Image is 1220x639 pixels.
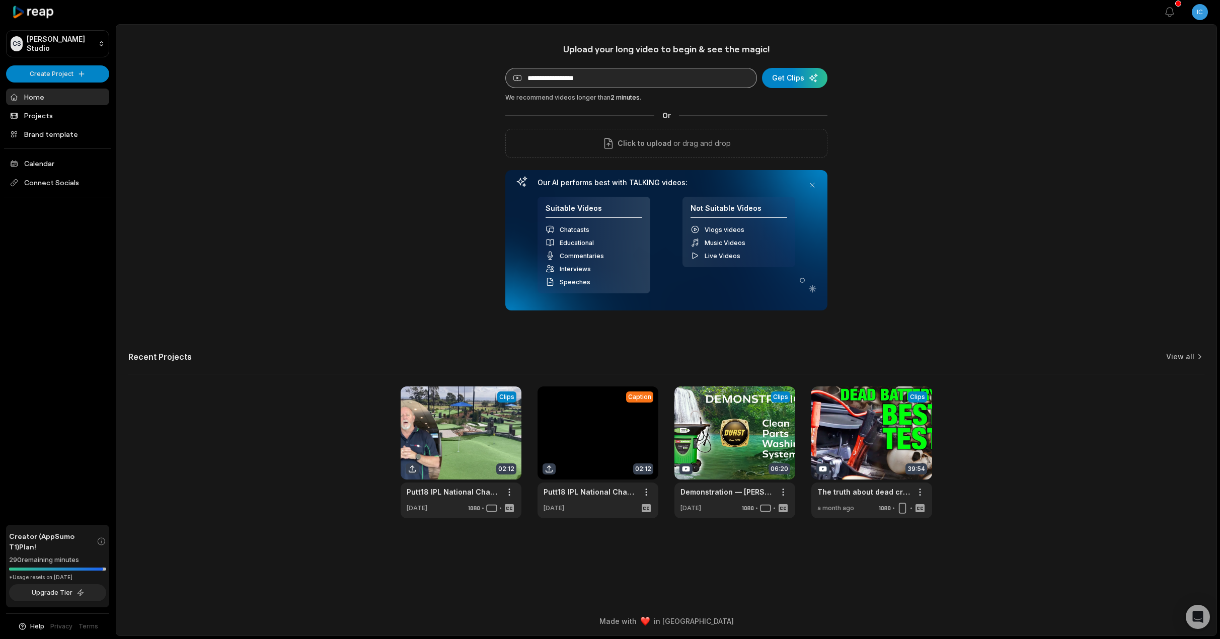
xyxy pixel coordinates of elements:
[27,35,94,53] p: [PERSON_NAME] Studio
[560,252,604,260] span: Commentaries
[546,204,642,218] h4: Suitable Videos
[407,487,499,497] a: Putt18 IPL National Championships
[611,94,640,101] span: 2 minutes
[654,110,679,121] span: Or
[505,93,827,102] div: We recommend videos longer than .
[618,137,671,149] span: Click to upload
[6,155,109,172] a: Calendar
[560,226,589,233] span: Chatcasts
[538,178,795,187] h3: Our AI performs best with TALKING videos:
[9,555,106,565] div: 290 remaining minutes
[18,622,44,631] button: Help
[6,174,109,192] span: Connect Socials
[560,265,591,273] span: Interviews
[6,107,109,124] a: Projects
[1166,352,1194,362] a: View all
[79,622,98,631] a: Terms
[705,252,740,260] span: Live Videos
[1186,605,1210,629] div: Open Intercom Messenger
[9,574,106,581] div: *Usage resets on [DATE]
[544,487,636,497] a: Putt18 IPL National Championships
[680,487,773,497] a: Demonstration — [PERSON_NAME] SmartWasher Bioremediating Parts Washing System
[50,622,72,631] a: Privacy
[691,204,787,218] h4: Not Suitable Videos
[705,239,745,247] span: Music Videos
[125,616,1207,626] div: Made with in [GEOGRAPHIC_DATA]
[817,487,910,497] a: The truth about dead cranking batteries - and how to test them properly | Auto Expert [PERSON_NAME]
[671,137,731,149] p: or drag and drop
[6,65,109,83] button: Create Project
[9,531,97,552] span: Creator (AppSumo T1) Plan!
[560,278,590,286] span: Speeches
[128,352,192,362] h2: Recent Projects
[30,622,44,631] span: Help
[6,89,109,105] a: Home
[762,68,827,88] button: Get Clips
[505,43,827,55] h1: Upload your long video to begin & see the magic!
[6,126,109,142] a: Brand template
[560,239,594,247] span: Educational
[641,617,650,626] img: heart emoji
[11,36,23,51] div: CS
[9,584,106,601] button: Upgrade Tier
[705,226,744,233] span: Vlogs videos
